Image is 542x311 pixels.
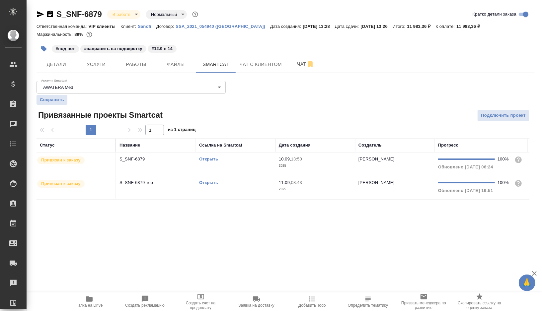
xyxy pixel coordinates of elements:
button: Папка на Drive [61,292,117,311]
p: 08:43 [291,180,302,185]
span: Чат с клиентом [240,60,282,69]
p: 13:50 [291,156,302,161]
p: Дата сдачи: [335,24,360,29]
p: #12.9 в 14 [152,45,173,52]
div: Название [119,142,140,149]
button: Заявка на доставку [229,292,284,311]
span: Услуги [80,60,112,69]
p: 11.09, [279,180,291,185]
span: Скопировать ссылку на оценку заказа [456,301,503,310]
div: Ссылка на Smartcat [199,142,242,149]
p: S_SNF-6879 [119,156,193,162]
p: Клиент: [120,24,138,29]
p: К оплате: [436,24,457,29]
div: 100% [498,179,509,186]
p: #направить на подверстку [84,45,142,52]
p: VIP клиенты [89,24,120,29]
span: Smartcat [200,60,232,69]
span: Добавить Todo [298,303,326,308]
p: S_SNF-6879_юр [119,179,193,186]
a: Открыть [199,180,218,185]
span: Призвать менеджера по развитию [400,301,448,310]
span: под нот [51,45,80,51]
span: Создать рекламацию [125,303,165,308]
button: Добавить тэг [37,41,51,56]
button: Определить тематику [340,292,396,311]
button: Создать счет на предоплату [173,292,229,311]
span: Обновлено [DATE] 16:51 [438,188,493,193]
p: 11 983,36 ₽ [456,24,485,29]
p: Итого: [393,24,407,29]
div: AWATERA Med [37,81,226,93]
span: 12.9 в 14 [147,45,177,51]
p: [PERSON_NAME] [358,156,395,161]
p: Sanofi [138,24,156,29]
p: [PERSON_NAME] [358,180,395,185]
span: Заявка на доставку [238,303,274,308]
span: Определить тематику [348,303,388,308]
div: Создатель [358,142,382,149]
p: Договор: [156,24,176,29]
button: 🙏 [519,275,535,291]
span: Обновлено [DATE] 06:24 [438,164,493,169]
p: 2025 [279,186,352,193]
button: Скопировать ссылку [46,10,54,18]
div: Статус [40,142,55,149]
span: 🙏 [521,276,533,290]
p: 2025 [279,162,352,169]
span: Работы [120,60,152,69]
button: AWATERA Med [41,85,75,90]
a: Sanofi [138,23,156,29]
span: Чат [290,60,322,68]
div: Прогресс [438,142,458,149]
p: [DATE] 13:28 [303,24,335,29]
button: Призвать менеджера по развитию [396,292,452,311]
p: SSA_2021_054940 ([GEOGRAPHIC_DATA]) [176,24,270,29]
p: Дата создания: [270,24,303,29]
span: Подключить проект [481,112,526,119]
p: 10.09, [279,156,291,161]
div: Дата создания [279,142,311,149]
span: Детали [40,60,72,69]
button: Сохранить [37,95,67,105]
a: S_SNF-6879 [56,10,102,19]
span: из 1 страниц [168,126,196,135]
p: #под нот [56,45,75,52]
button: Скопировать ссылку на оценку заказа [452,292,507,311]
button: Скопировать ссылку для ЯМессенджера [37,10,44,18]
span: Кратко детали заказа [473,11,516,18]
p: Привязан к заказу [41,157,81,163]
p: 89% [74,32,85,37]
a: Открыть [199,156,218,161]
div: 100% [498,156,509,162]
button: Добавить Todo [284,292,340,311]
p: Ответственная команда: [37,24,89,29]
button: Создать рекламацию [117,292,173,311]
p: Маржинальность: [37,32,74,37]
p: 11 983,36 ₽ [407,24,436,29]
button: Подключить проект [477,110,529,121]
span: Создать счет на предоплату [177,301,225,310]
p: Привязан к заказу [41,180,81,187]
div: В работе [107,10,140,19]
span: Привязанные проекты Smartcat [37,110,163,120]
a: SSA_2021_054940 ([GEOGRAPHIC_DATA]) [176,23,270,29]
span: Сохранить [40,96,64,103]
p: [DATE] 13:26 [360,24,393,29]
span: Папка на Drive [76,303,103,308]
button: В работе [111,12,132,17]
button: Доп статусы указывают на важность/срочность заказа [191,10,199,19]
span: Файлы [160,60,192,69]
button: Нормальный [149,12,179,17]
button: 1101.63 RUB; [85,30,94,39]
div: В работе [146,10,187,19]
svg: Отписаться [306,60,314,68]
